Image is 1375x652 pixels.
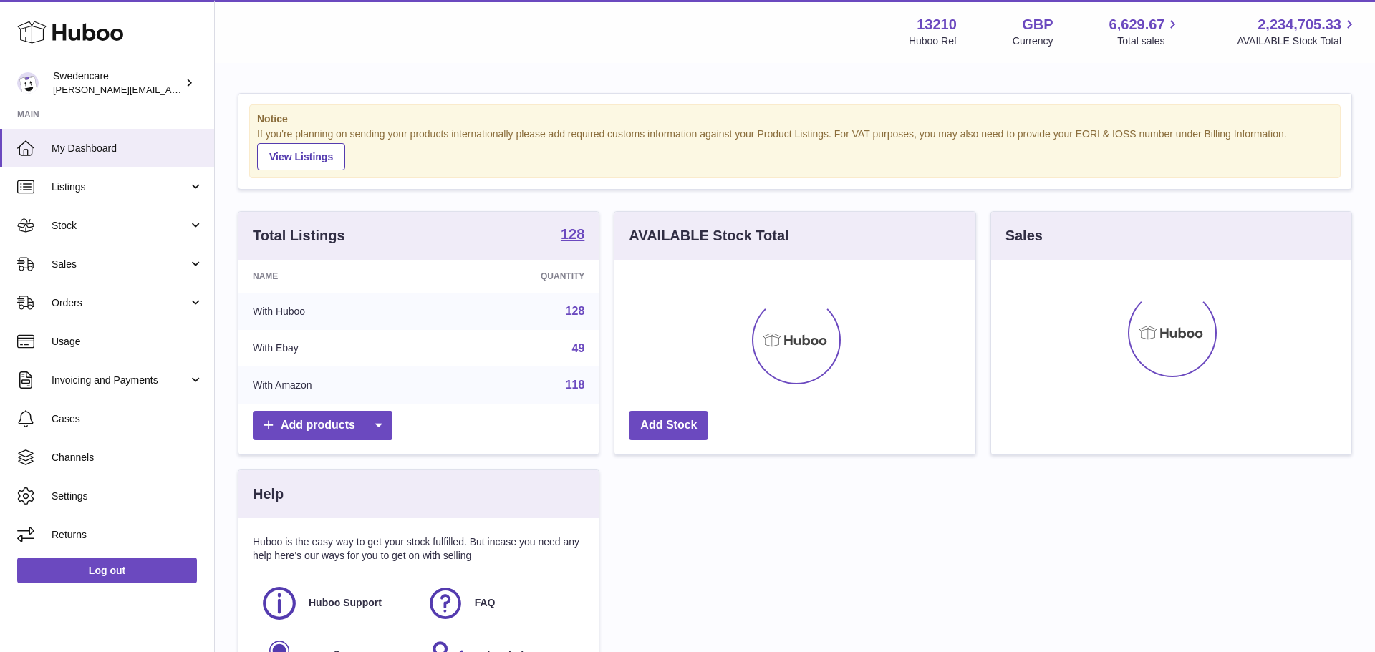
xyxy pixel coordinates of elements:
th: Quantity [435,260,599,293]
span: Orders [52,296,188,310]
a: 6,629.67 Total sales [1109,15,1182,48]
a: Add Stock [629,411,708,440]
th: Name [238,260,435,293]
div: Huboo Ref [909,34,957,48]
img: rebecca.fall@swedencare.co.uk [17,72,39,94]
span: 2,234,705.33 [1258,15,1341,34]
span: Usage [52,335,203,349]
p: Huboo is the easy way to get your stock fulfilled. But incase you need any help here's our ways f... [253,535,584,563]
span: Channels [52,451,203,464]
h3: Total Listings [253,226,345,245]
span: Cases [52,412,203,426]
a: 49 [572,342,585,354]
div: Swedencare [53,69,182,97]
a: View Listings [257,143,345,170]
a: 2,234,705.33 AVAILABLE Stock Total [1237,15,1358,48]
td: With Ebay [238,330,435,367]
strong: 128 [561,227,584,241]
span: Sales [52,258,188,271]
h3: AVAILABLE Stock Total [629,226,788,245]
span: Total sales [1117,34,1181,48]
span: 6,629.67 [1109,15,1165,34]
h3: Sales [1005,226,1043,245]
td: With Huboo [238,293,435,330]
strong: 13210 [917,15,957,34]
span: Settings [52,490,203,503]
h3: Help [253,485,284,504]
strong: Notice [257,112,1333,126]
span: [PERSON_NAME][EMAIL_ADDRESS][DOMAIN_NAME] [53,84,287,95]
a: Add products [253,411,392,440]
div: If you're planning on sending your products internationally please add required customs informati... [257,127,1333,170]
a: 128 [561,227,584,244]
span: Huboo Support [309,596,382,610]
a: Log out [17,558,197,583]
span: My Dashboard [52,142,203,155]
a: 128 [566,305,585,317]
span: Stock [52,219,188,233]
a: Huboo Support [260,584,412,623]
td: With Amazon [238,366,435,404]
a: 118 [566,379,585,391]
span: AVAILABLE Stock Total [1237,34,1358,48]
strong: GBP [1022,15,1053,34]
span: FAQ [475,596,496,610]
span: Invoicing and Payments [52,374,188,387]
span: Listings [52,180,188,194]
a: FAQ [426,584,578,623]
span: Returns [52,528,203,542]
div: Currency [1013,34,1053,48]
